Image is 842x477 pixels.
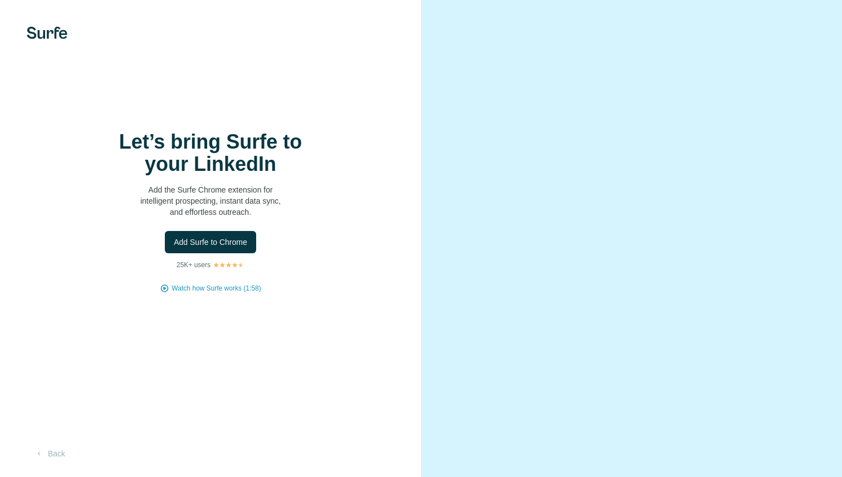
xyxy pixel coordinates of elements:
p: Add the Surfe Chrome extension for intelligent prospecting, instant data sync, and effortless out... [99,184,322,218]
button: Back [27,444,73,464]
img: Surfe's logo [27,27,67,39]
span: Add Surfe to Chrome [174,237,247,248]
img: Rating Stars [213,262,244,268]
button: Add Surfe to Chrome [165,231,256,253]
button: Watch how Surfe works (1:58) [172,283,261,293]
h1: Let’s bring Surfe to your LinkedIn [99,131,322,175]
p: 25K+ users [177,260,210,270]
